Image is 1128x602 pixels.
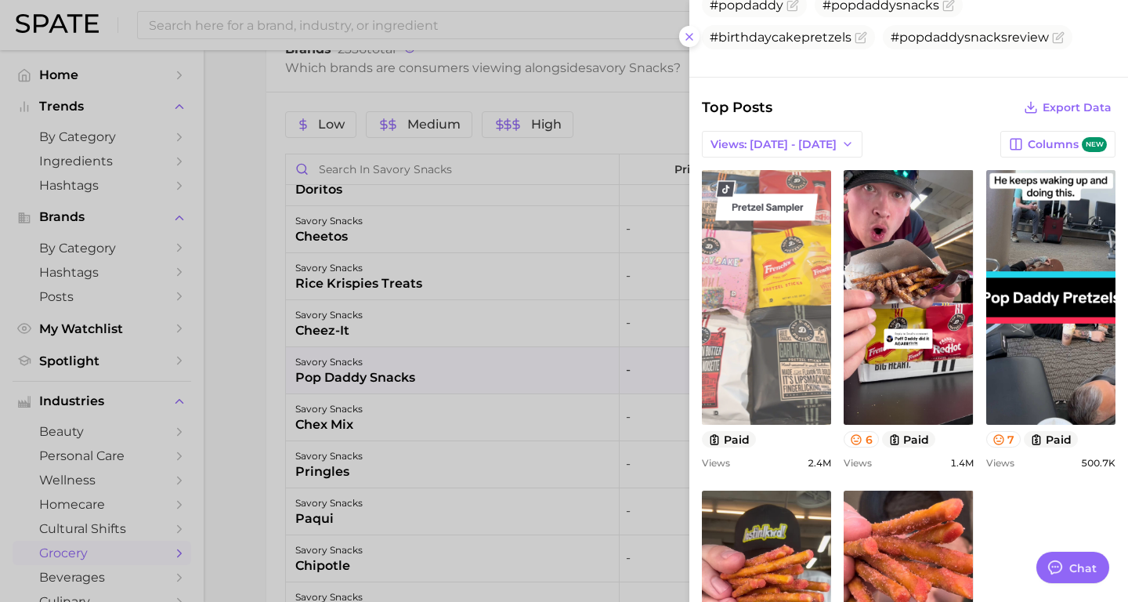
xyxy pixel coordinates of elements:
span: Views: [DATE] - [DATE] [710,138,837,151]
button: Columnsnew [1000,131,1115,158]
button: paid [1024,431,1078,448]
span: #birthdaycakepretzels [710,30,851,45]
span: Columns [1028,137,1107,152]
span: #popdaddysnacksreview [891,30,1049,45]
button: Flag as miscategorized or irrelevant [855,31,867,44]
span: Views [702,457,730,469]
span: Top Posts [702,96,772,118]
span: Export Data [1043,101,1112,114]
span: Views [986,457,1014,469]
button: Views: [DATE] - [DATE] [702,131,862,158]
span: 500.7k [1081,457,1115,469]
span: 2.4m [808,457,831,469]
span: 1.4m [950,457,974,469]
button: paid [702,431,756,448]
button: paid [882,431,936,448]
button: 6 [844,431,879,448]
button: 7 [986,431,1021,448]
span: Views [844,457,872,469]
button: Export Data [1020,96,1115,118]
span: new [1082,137,1107,152]
button: Flag as miscategorized or irrelevant [1052,31,1065,44]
